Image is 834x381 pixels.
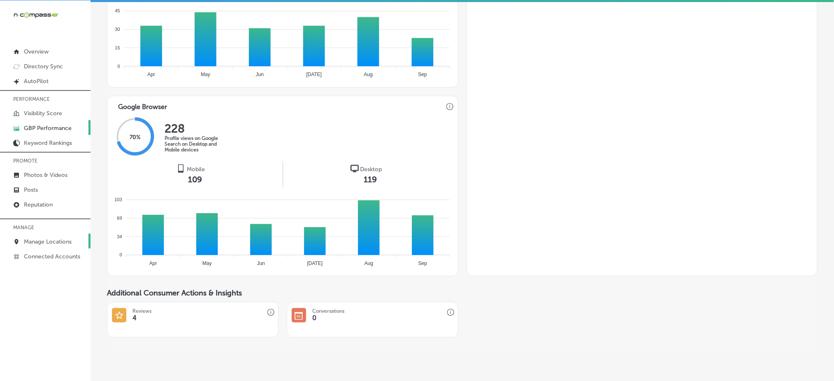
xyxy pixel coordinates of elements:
span: Additional Consumer Actions & Insights [107,289,242,298]
h3: Conversations [312,309,344,314]
p: Reputation [24,201,53,208]
tspan: [DATE] [306,72,322,78]
p: Overview [24,48,49,55]
p: AutoPilot [24,78,49,85]
h2: 228 [165,122,230,135]
tspan: 0 [120,253,122,258]
tspan: Apr [149,260,157,266]
tspan: 45 [115,9,120,14]
tspan: May [202,260,212,266]
tspan: 34 [117,234,122,239]
p: Directory Sync [24,63,63,70]
h3: Google Browser [112,96,174,113]
tspan: [DATE] [307,260,323,266]
p: Keyword Rankings [24,139,72,146]
p: Profile views on Google Search on Desktop and Mobile devices [165,135,230,153]
p: GBP Performance [24,125,72,132]
h3: Reviews [132,309,151,314]
p: Photos & Videos [24,172,67,179]
tspan: 0 [117,64,120,69]
span: 109 [188,174,202,184]
img: logo [177,165,185,173]
tspan: 103 [114,197,122,202]
tspan: 69 [117,216,122,221]
span: 119 [364,174,377,184]
p: Connected Accounts [24,253,80,260]
tspan: Aug [365,260,373,266]
span: Desktop [360,166,382,173]
p: Posts [24,186,38,193]
tspan: 30 [115,27,120,32]
span: 70 % [130,134,141,141]
tspan: Jun [257,260,265,266]
tspan: Sep [418,72,427,78]
h1: 4 [132,314,137,322]
tspan: May [201,72,210,78]
p: Manage Locations [24,238,72,245]
tspan: Sep [418,260,427,266]
tspan: Jun [256,72,264,78]
h1: 0 [312,314,316,322]
p: Visibility Score [24,110,62,117]
span: Mobile [187,166,205,173]
tspan: Aug [364,72,372,78]
img: logo [351,165,359,173]
img: 660ab0bf-5cc7-4cb8-ba1c-48b5ae0f18e60NCTV_CLogo_TV_Black_-500x88.png [13,11,58,19]
tspan: 15 [115,46,120,51]
tspan: Apr [147,72,155,78]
